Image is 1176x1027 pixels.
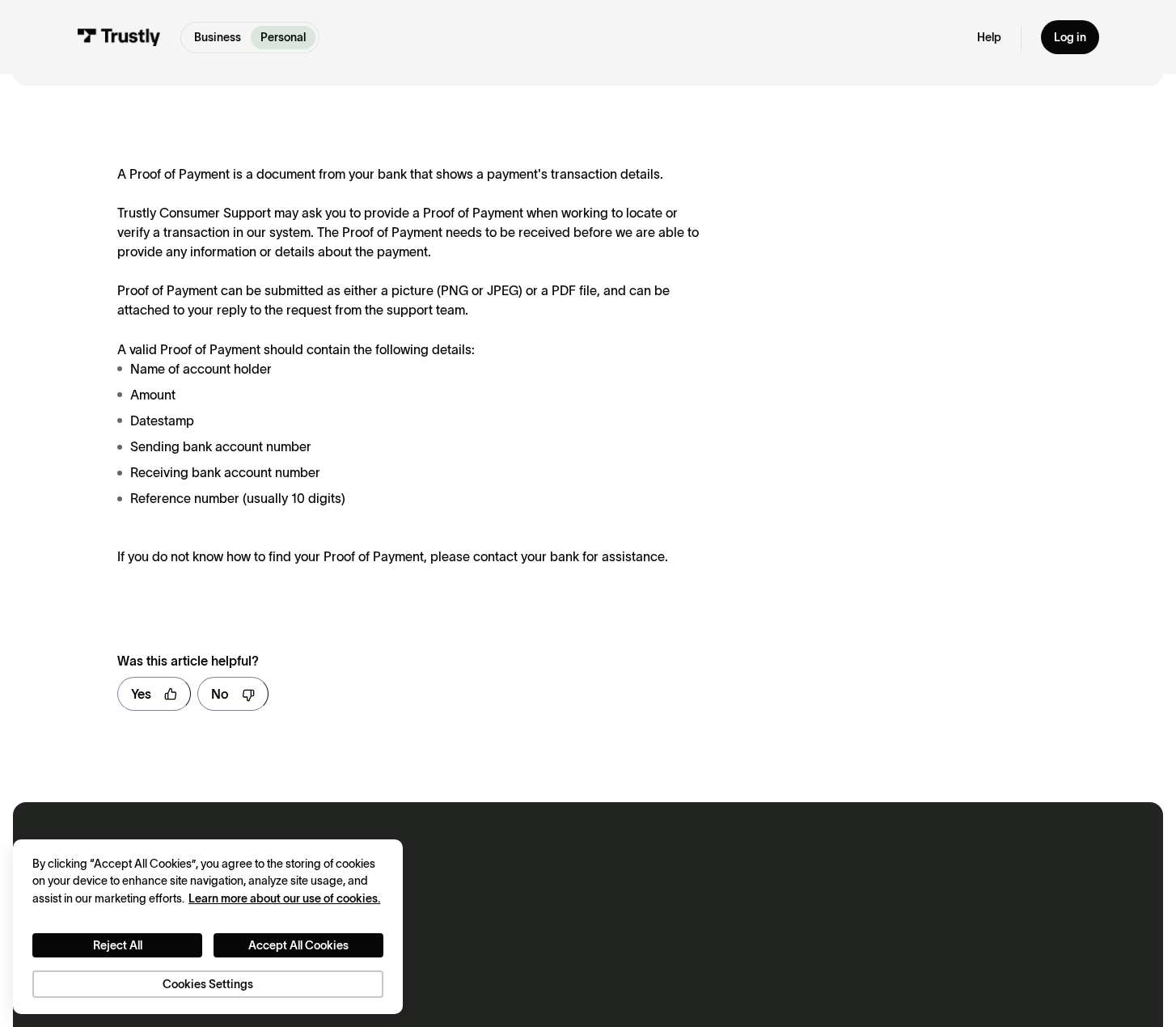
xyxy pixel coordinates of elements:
[117,385,723,404] li: Amount
[13,839,403,1014] div: Cookie banner
[32,933,202,957] button: Reject All
[117,651,689,670] div: Was this article helpful?
[117,463,723,482] li: Receiving bank account number
[117,677,191,711] a: Yes
[251,26,315,49] a: Personal
[117,488,723,508] li: Reference number (usually 10 digits)
[188,892,380,905] a: More information about your privacy, opens in a new tab
[32,970,383,998] button: Cookies Settings
[1054,30,1086,44] div: Log in
[211,684,229,704] div: No
[1041,20,1099,54] a: Log in
[131,684,151,704] div: Yes
[260,29,306,46] p: Personal
[32,856,383,998] div: Privacy
[117,164,723,567] div: A Proof of Payment is a document from your bank that shows a payment's transaction details. Trust...
[117,359,723,378] li: Name of account holder
[197,677,269,711] a: No
[184,26,251,49] a: Business
[117,411,723,430] li: Datestamp
[194,29,241,46] p: Business
[77,28,161,46] img: Trustly Logo
[32,856,383,907] div: By clicking “Accept All Cookies”, you agree to the storing of cookies on your device to enhance s...
[117,437,723,456] li: Sending bank account number
[977,30,1001,44] a: Help
[214,933,383,957] button: Accept All Cookies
